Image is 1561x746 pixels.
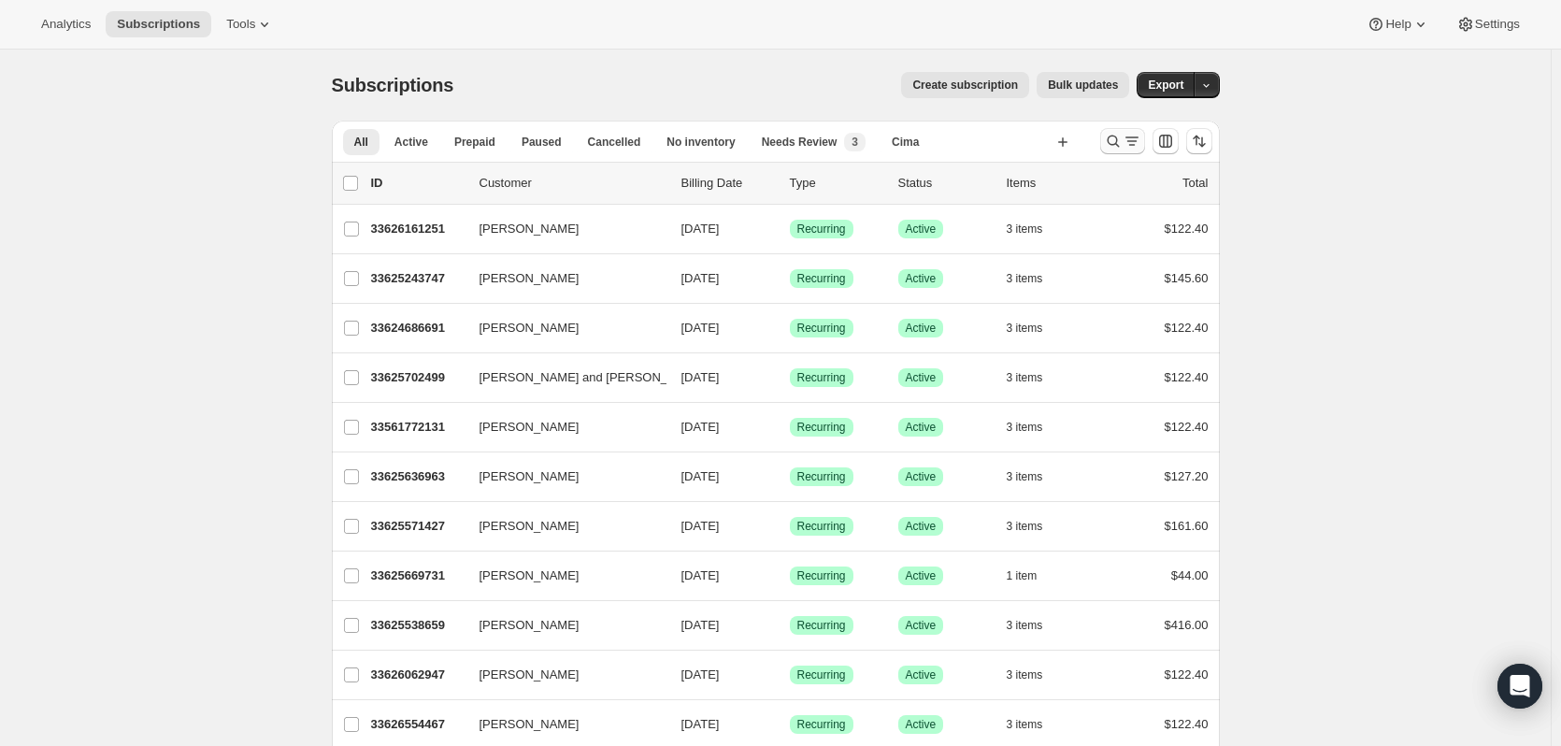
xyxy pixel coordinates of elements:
div: 33625669731[PERSON_NAME][DATE]SuccessRecurringSuccessActive1 item$44.00 [371,563,1209,589]
div: 33561772131[PERSON_NAME][DATE]SuccessRecurringSuccessActive3 items$122.40 [371,414,1209,440]
span: Prepaid [454,135,495,150]
button: 3 items [1007,513,1064,539]
span: Needs Review [762,135,838,150]
div: Open Intercom Messenger [1497,664,1542,709]
button: Create new view [1048,129,1078,155]
p: 33561772131 [371,418,465,437]
p: ID [371,174,465,193]
p: Total [1182,174,1208,193]
span: Recurring [797,519,846,534]
p: 33625538659 [371,616,465,635]
span: Active [906,568,937,583]
span: [DATE] [681,271,720,285]
span: [DATE] [681,420,720,434]
span: Recurring [797,420,846,435]
button: [PERSON_NAME] [468,214,655,244]
div: 33625538659[PERSON_NAME][DATE]SuccessRecurringSuccessActive3 items$416.00 [371,612,1209,638]
span: Cima [892,135,919,150]
button: 3 items [1007,464,1064,490]
p: 33625571427 [371,517,465,536]
p: 33625243747 [371,269,465,288]
div: Type [790,174,883,193]
button: [PERSON_NAME] [468,610,655,640]
div: 33624686691[PERSON_NAME][DATE]SuccessRecurringSuccessActive3 items$122.40 [371,315,1209,341]
span: [DATE] [681,568,720,582]
span: [DATE] [681,469,720,483]
span: Active [906,717,937,732]
span: Create subscription [912,78,1018,93]
span: 3 items [1007,717,1043,732]
span: $122.40 [1165,370,1209,384]
span: [PERSON_NAME] [480,715,580,734]
span: $122.40 [1165,321,1209,335]
div: 33626161251[PERSON_NAME][DATE]SuccessRecurringSuccessActive3 items$122.40 [371,216,1209,242]
span: Subscriptions [332,75,454,95]
span: $122.40 [1165,222,1209,236]
span: Active [906,519,937,534]
button: Tools [215,11,285,37]
span: Paused [522,135,562,150]
span: [PERSON_NAME] [480,517,580,536]
span: $122.40 [1165,420,1209,434]
span: 3 [852,135,858,150]
button: Customize table column order and visibility [1153,128,1179,154]
button: 3 items [1007,265,1064,292]
button: [PERSON_NAME] and [PERSON_NAME] [468,363,655,393]
span: 1 item [1007,568,1038,583]
span: All [354,135,368,150]
span: [PERSON_NAME] [480,319,580,337]
span: Active [906,370,937,385]
div: 33625243747[PERSON_NAME][DATE]SuccessRecurringSuccessActive3 items$145.60 [371,265,1209,292]
span: 3 items [1007,519,1043,534]
button: [PERSON_NAME] [468,511,655,541]
p: 33625669731 [371,567,465,585]
span: $122.40 [1165,667,1209,681]
span: [PERSON_NAME] and [PERSON_NAME] [480,368,707,387]
span: $145.60 [1165,271,1209,285]
button: Subscriptions [106,11,211,37]
div: 33625702499[PERSON_NAME] and [PERSON_NAME][DATE]SuccessRecurringSuccessActive3 items$122.40 [371,365,1209,391]
span: [DATE] [681,618,720,632]
button: [PERSON_NAME] [468,264,655,294]
span: Recurring [797,717,846,732]
button: Create subscription [901,72,1029,98]
p: Billing Date [681,174,775,193]
div: 33625636963[PERSON_NAME][DATE]SuccessRecurringSuccessActive3 items$127.20 [371,464,1209,490]
button: 3 items [1007,414,1064,440]
span: Recurring [797,321,846,336]
span: Recurring [797,222,846,237]
button: 3 items [1007,216,1064,242]
span: Recurring [797,271,846,286]
span: [DATE] [681,370,720,384]
span: [PERSON_NAME] [480,467,580,486]
span: [PERSON_NAME] [480,567,580,585]
span: [DATE] [681,667,720,681]
button: 1 item [1007,563,1058,589]
button: Search and filter results [1100,128,1145,154]
span: [PERSON_NAME] [480,418,580,437]
span: Help [1385,17,1411,32]
span: 3 items [1007,321,1043,336]
span: 3 items [1007,370,1043,385]
span: 3 items [1007,469,1043,484]
span: 3 items [1007,618,1043,633]
p: 33626554467 [371,715,465,734]
span: $44.00 [1171,568,1209,582]
span: [DATE] [681,519,720,533]
button: [PERSON_NAME] [468,660,655,690]
button: [PERSON_NAME] [468,710,655,739]
button: Help [1355,11,1440,37]
div: Items [1007,174,1100,193]
p: Customer [480,174,666,193]
span: [DATE] [681,222,720,236]
span: 3 items [1007,420,1043,435]
button: 3 items [1007,662,1064,688]
span: $127.20 [1165,469,1209,483]
span: [PERSON_NAME] [480,220,580,238]
span: [PERSON_NAME] [480,666,580,684]
span: $416.00 [1165,618,1209,632]
button: Sort the results [1186,128,1212,154]
span: No inventory [666,135,735,150]
span: [DATE] [681,321,720,335]
p: 33625636963 [371,467,465,486]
